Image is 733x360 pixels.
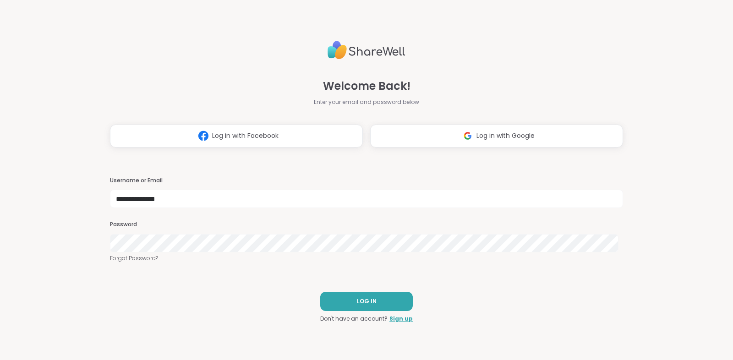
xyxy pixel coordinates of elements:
[314,98,419,106] span: Enter your email and password below
[110,125,363,147] button: Log in with Facebook
[110,254,623,262] a: Forgot Password?
[320,315,388,323] span: Don't have an account?
[212,131,279,141] span: Log in with Facebook
[195,127,212,144] img: ShareWell Logomark
[370,125,623,147] button: Log in with Google
[110,221,623,229] h3: Password
[476,131,535,141] span: Log in with Google
[328,37,405,63] img: ShareWell Logo
[320,292,413,311] button: LOG IN
[110,177,623,185] h3: Username or Email
[389,315,413,323] a: Sign up
[357,297,377,305] span: LOG IN
[323,78,410,94] span: Welcome Back!
[459,127,476,144] img: ShareWell Logomark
